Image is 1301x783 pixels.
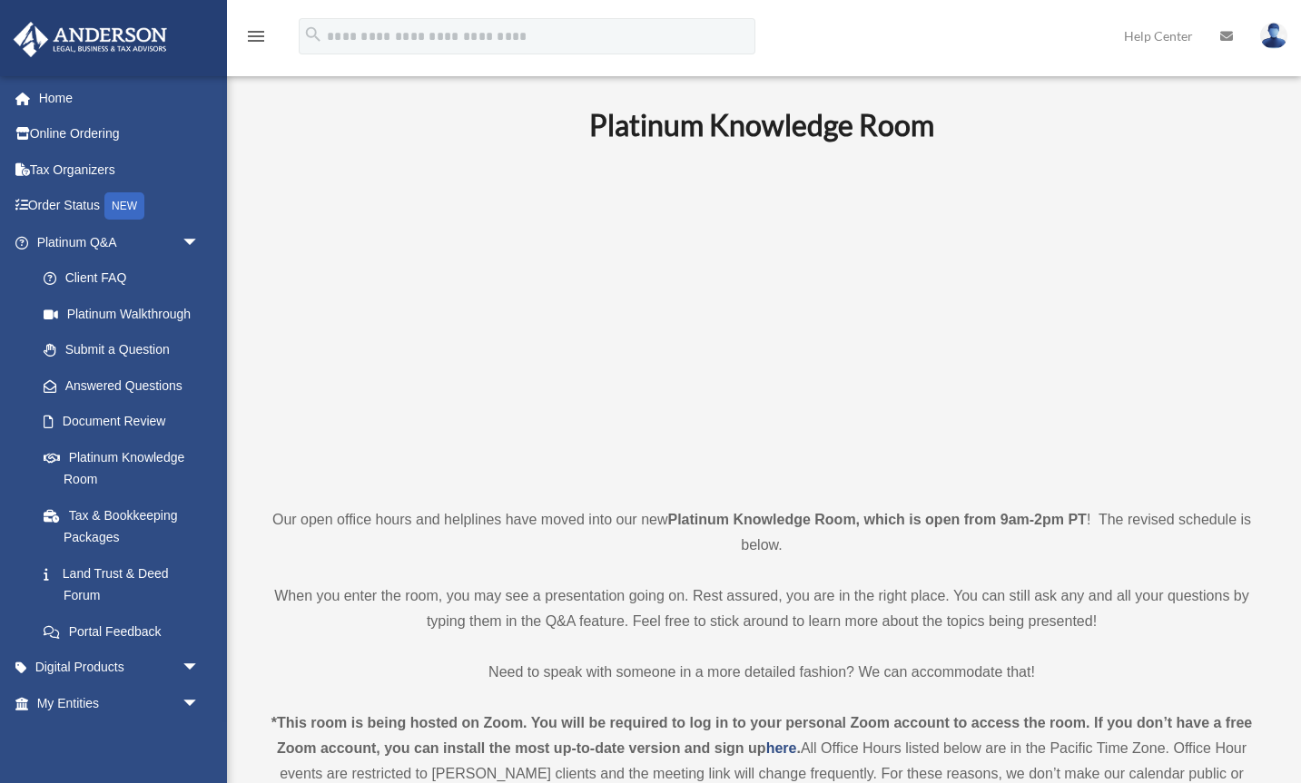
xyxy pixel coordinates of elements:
p: When you enter the room, you may see a presentation going on. Rest assured, you are in the right ... [259,583,1265,634]
img: Anderson Advisors Platinum Portal [8,22,172,57]
span: arrow_drop_down [182,685,218,722]
strong: Platinum Knowledge Room, which is open from 9am-2pm PT [668,512,1087,527]
a: Digital Productsarrow_drop_down [13,650,227,686]
strong: . [796,740,800,756]
a: Tax Organizers [13,152,227,188]
i: menu [245,25,267,47]
a: Platinum Walkthrough [25,296,227,332]
a: Platinum Q&Aarrow_drop_down [13,224,227,260]
b: Platinum Knowledge Room [589,107,934,142]
a: Home [13,80,227,116]
a: here [766,740,797,756]
span: arrow_drop_down [182,224,218,261]
a: Client FAQ [25,260,227,297]
strong: *This room is being hosted on Zoom. You will be required to log in to your personal Zoom account ... [271,715,1252,756]
a: Portal Feedback [25,613,227,650]
p: Our open office hours and helplines have moved into our new ! The revised schedule is below. [259,507,1265,558]
iframe: 231110_Toby_KnowledgeRoom [489,167,1034,474]
a: Platinum Knowledge Room [25,439,218,497]
a: Document Review [25,404,227,440]
span: arrow_drop_down [182,650,218,687]
a: Tax & Bookkeeping Packages [25,497,227,555]
span: arrow_drop_down [182,721,218,759]
a: Submit a Question [25,332,227,368]
a: Order StatusNEW [13,188,227,225]
a: My Entitiesarrow_drop_down [13,685,227,721]
p: Need to speak with someone in a more detailed fashion? We can accommodate that! [259,660,1265,685]
img: User Pic [1260,23,1287,49]
a: menu [245,32,267,47]
a: Answered Questions [25,367,227,404]
a: Online Ordering [13,116,227,152]
a: Land Trust & Deed Forum [25,555,227,613]
a: My [PERSON_NAME] Teamarrow_drop_down [13,721,227,758]
i: search [303,24,323,44]
div: NEW [104,192,144,220]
